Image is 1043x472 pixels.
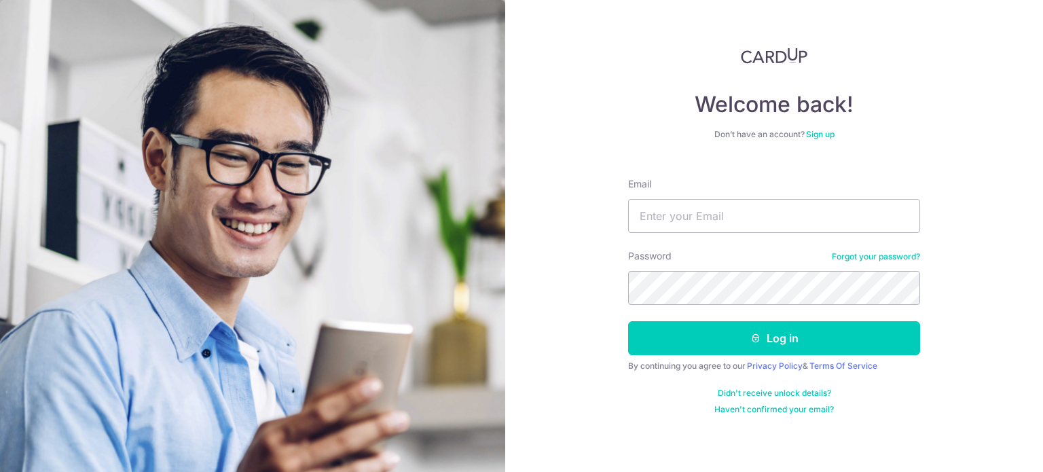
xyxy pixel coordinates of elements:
[628,91,920,118] h4: Welcome back!
[832,251,920,262] a: Forgot your password?
[628,361,920,371] div: By continuing you agree to our &
[809,361,877,371] a: Terms Of Service
[628,321,920,355] button: Log in
[714,404,834,415] a: Haven't confirmed your email?
[806,129,835,139] a: Sign up
[628,199,920,233] input: Enter your Email
[741,48,807,64] img: CardUp Logo
[628,249,672,263] label: Password
[628,177,651,191] label: Email
[628,129,920,140] div: Don’t have an account?
[747,361,803,371] a: Privacy Policy
[718,388,831,399] a: Didn't receive unlock details?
